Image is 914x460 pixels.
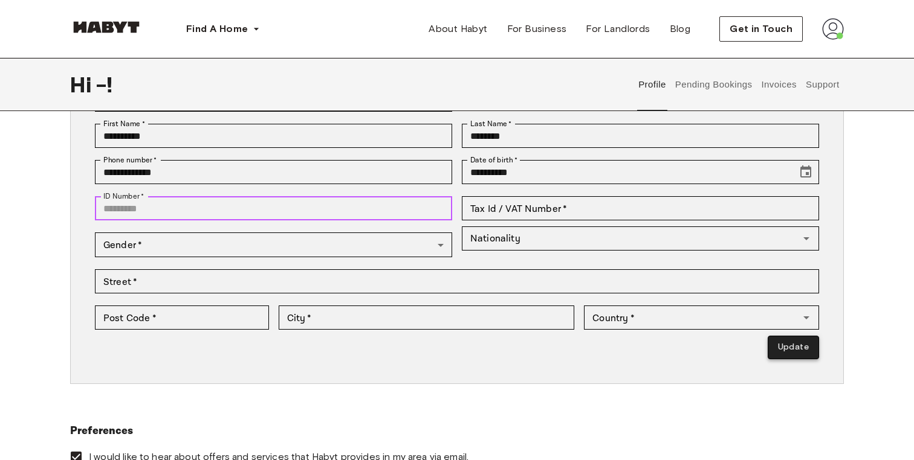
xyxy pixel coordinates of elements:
a: For Landlords [576,17,660,41]
label: Date of birth [470,155,517,165]
h6: Preferences [70,423,844,439]
button: Pending Bookings [673,58,754,111]
button: Invoices [760,58,798,111]
a: About Habyt [419,17,497,41]
label: First Name [103,118,145,129]
button: Get in Touch [719,16,803,42]
span: Find A Home [186,22,248,36]
label: Last Name [470,118,512,129]
a: Blog [660,17,701,41]
label: Phone number [103,155,157,165]
div: user profile tabs [634,58,844,111]
label: ID Number [103,191,144,202]
span: About Habyt [429,22,487,36]
button: Update [768,336,819,359]
button: Open [798,309,815,326]
span: For Landlords [586,22,650,36]
button: Choose date, selected date is Nov 9, 2000 [794,160,818,184]
span: For Business [507,22,567,36]
img: avatar [822,18,844,40]
span: Hi [70,72,96,97]
button: Support [804,58,841,111]
span: - ! [96,72,112,97]
span: Get in Touch [730,22,792,36]
button: Find A Home [177,17,270,41]
img: Habyt [70,21,143,33]
a: For Business [498,17,577,41]
button: Open [798,230,815,247]
span: Blog [670,22,691,36]
button: Profile [637,58,668,111]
